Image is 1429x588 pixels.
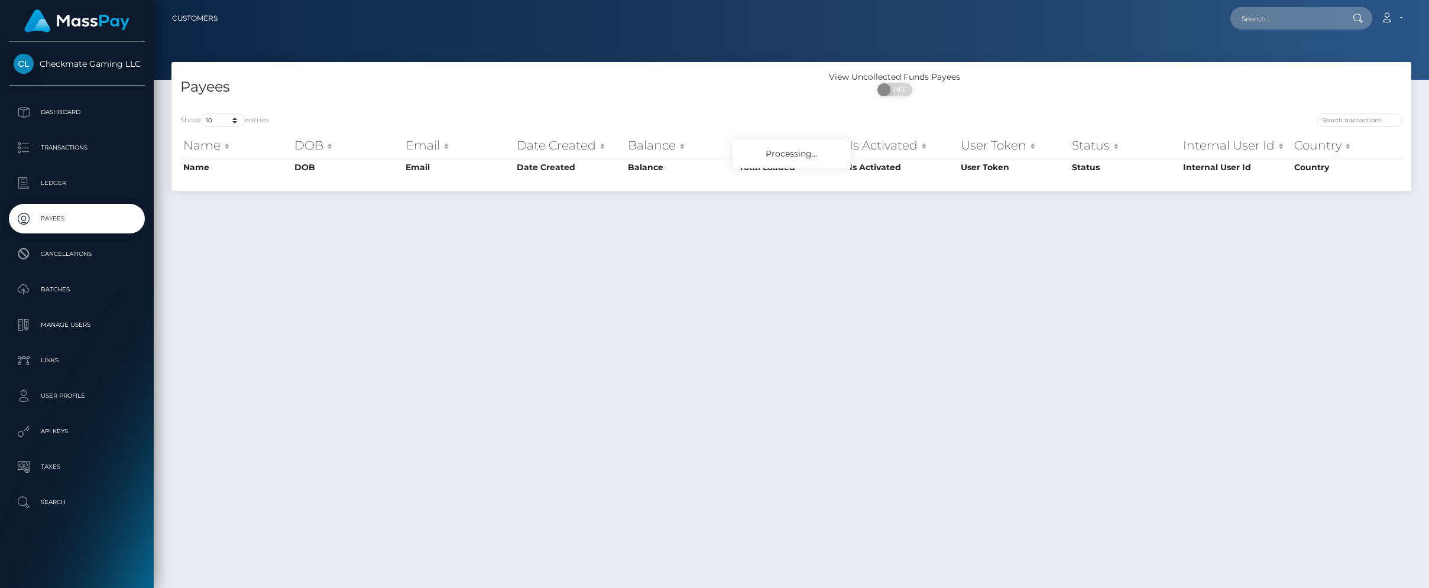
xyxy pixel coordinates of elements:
[14,245,140,263] p: Cancellations
[958,134,1069,157] th: User Token
[9,168,145,198] a: Ledger
[9,275,145,304] a: Batches
[514,134,625,157] th: Date Created
[514,158,625,177] th: Date Created
[24,9,129,33] img: MassPay Logo
[14,387,140,405] p: User Profile
[1230,7,1341,30] input: Search...
[847,158,958,177] th: Is Activated
[14,54,34,74] img: Checkmate Gaming LLC
[9,59,145,69] span: Checkmate Gaming LLC
[14,352,140,369] p: Links
[180,77,783,98] h4: Payees
[9,98,145,127] a: Dashboard
[958,158,1069,177] th: User Token
[403,158,514,177] th: Email
[14,210,140,228] p: Payees
[9,310,145,340] a: Manage Users
[736,134,847,157] th: Total Loaded
[14,139,140,157] p: Transactions
[625,134,736,157] th: Balance
[9,381,145,411] a: User Profile
[9,133,145,163] a: Transactions
[180,113,269,127] label: Show entries
[9,346,145,375] a: Links
[14,458,140,476] p: Taxes
[1291,134,1402,157] th: Country
[180,134,291,157] th: Name
[291,134,403,157] th: DOB
[9,417,145,446] a: API Keys
[1069,158,1180,177] th: Status
[792,71,999,83] div: View Uncollected Funds Payees
[291,158,403,177] th: DOB
[14,174,140,192] p: Ledger
[9,452,145,482] a: Taxes
[172,6,218,31] a: Customers
[1069,134,1180,157] th: Status
[403,134,514,157] th: Email
[14,281,140,298] p: Batches
[9,488,145,517] a: Search
[9,239,145,269] a: Cancellations
[625,158,736,177] th: Balance
[1317,113,1402,127] input: Search transactions
[1291,158,1402,177] th: Country
[733,139,851,168] div: Processing...
[9,204,145,233] a: Payees
[1180,158,1291,177] th: Internal User Id
[180,158,291,177] th: Name
[14,423,140,440] p: API Keys
[200,113,245,127] select: Showentries
[14,316,140,334] p: Manage Users
[884,83,913,96] span: OFF
[847,134,958,157] th: Is Activated
[14,493,140,511] p: Search
[14,103,140,121] p: Dashboard
[1180,134,1291,157] th: Internal User Id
